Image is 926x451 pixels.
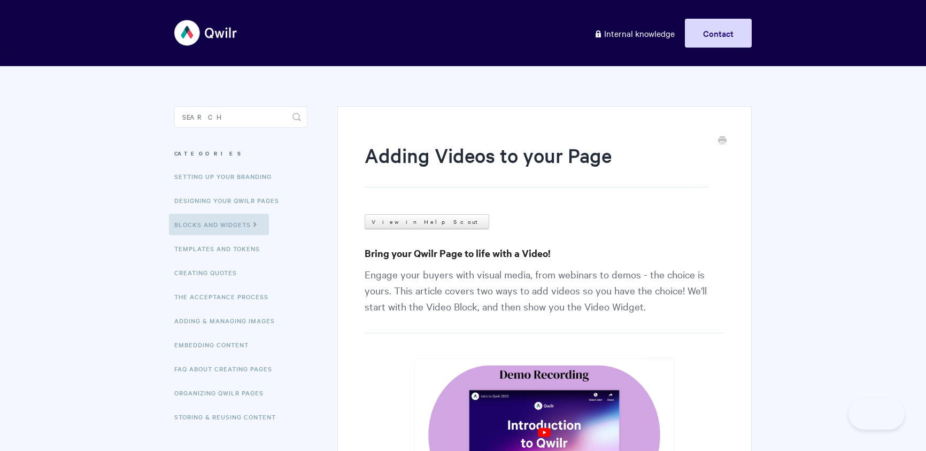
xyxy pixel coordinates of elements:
[174,166,280,187] a: Setting up your Branding
[169,214,269,235] a: Blocks and Widgets
[174,334,257,355] a: Embedding Content
[848,398,905,430] iframe: Toggle Customer Support
[174,190,287,211] a: Designing Your Qwilr Pages
[174,406,284,427] a: Storing & Reusing Content
[685,19,752,48] a: Contact
[365,246,724,261] h3: Bring your Qwilr Page to life with a Video!
[174,382,272,403] a: Organizing Qwilr Pages
[365,142,708,188] h1: Adding Videos to your Page
[174,13,238,53] img: Qwilr Help Center
[174,262,245,283] a: Creating Quotes
[174,286,276,307] a: The Acceptance Process
[174,144,307,163] h3: Categories
[718,135,727,147] a: Print this Article
[174,106,307,128] input: Search
[174,358,280,379] a: FAQ About Creating Pages
[365,214,489,229] a: View in Help Scout
[586,19,683,48] a: Internal knowledge
[365,266,724,333] p: Engage your buyers with visual media, from webinars to demos - the choice is yours. This article ...
[174,310,283,331] a: Adding & Managing Images
[174,238,268,259] a: Templates and Tokens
